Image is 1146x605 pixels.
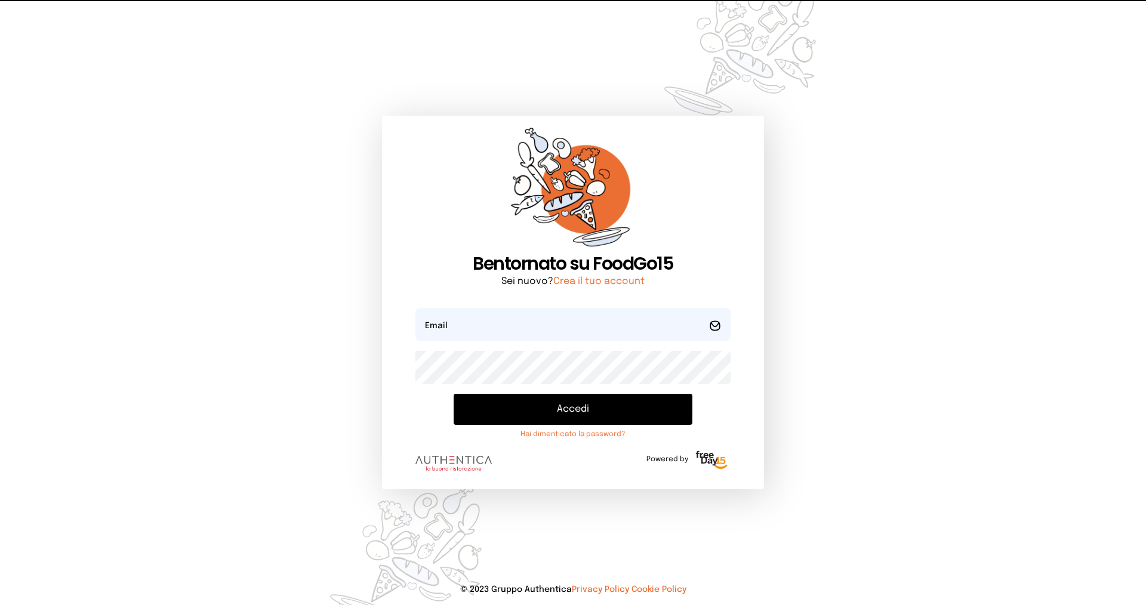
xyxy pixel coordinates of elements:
[415,253,731,274] h1: Bentornato su FoodGo15
[511,128,635,254] img: sticker-orange.65babaf.png
[454,394,692,425] button: Accedi
[572,585,629,594] a: Privacy Policy
[19,584,1127,595] p: © 2023 Gruppo Authentica
[693,449,731,473] img: logo-freeday.3e08031.png
[454,430,692,439] a: Hai dimenticato la password?
[631,585,686,594] a: Cookie Policy
[646,455,688,464] span: Powered by
[415,456,492,471] img: logo.8f33a47.png
[553,276,645,286] a: Crea il tuo account
[415,274,731,289] p: Sei nuovo?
